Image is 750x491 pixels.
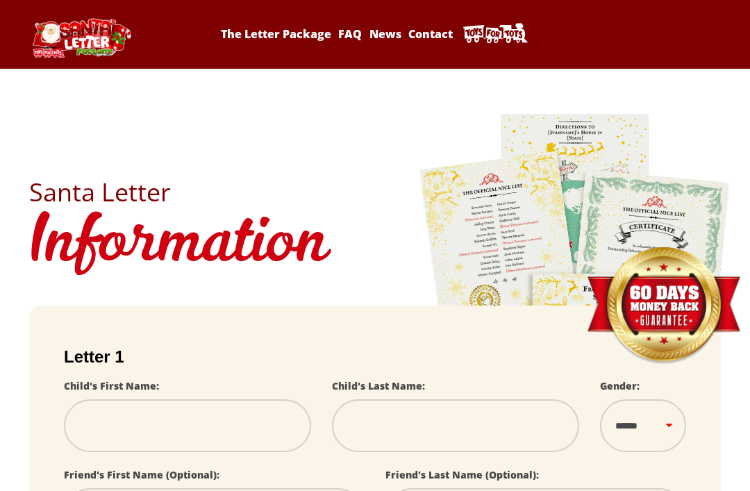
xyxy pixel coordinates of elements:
[367,26,403,42] a: News
[219,26,333,42] a: The Letter Package
[332,379,425,392] label: Child's Last Name:
[585,247,742,365] img: Money Back Guarantee
[64,468,219,481] label: Friend's First Name (Optional):
[64,347,686,367] h2: Letter 1
[385,468,539,481] label: Friend's Last Name (Optional):
[64,379,159,392] label: Child's First Name:
[336,26,364,42] a: FAQ
[29,18,133,58] img: Santa Letter Logo
[406,26,455,42] a: Contact
[600,379,640,392] label: Gender:
[29,180,721,205] h2: Santa Letter
[29,205,721,285] h1: Information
